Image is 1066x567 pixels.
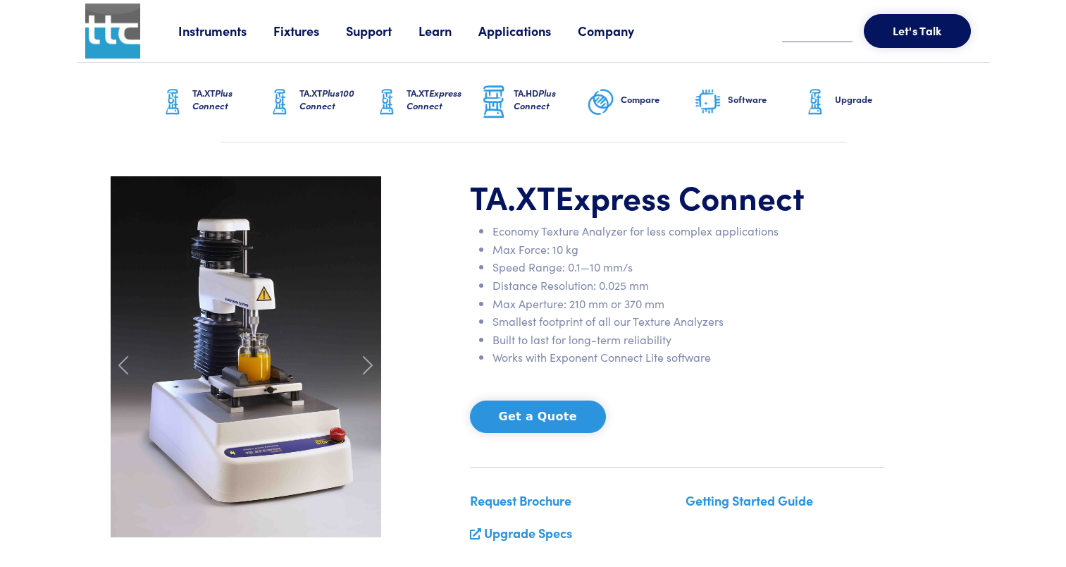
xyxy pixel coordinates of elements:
[407,86,461,112] span: Express Connect
[514,87,587,112] h6: TA.HD
[470,401,606,433] button: Get a Quote
[299,87,373,112] h6: TA.XT
[686,492,813,509] a: Getting Started Guide
[266,85,294,120] img: ta-xt-graphic.png
[273,22,346,39] a: Fixtures
[492,312,884,331] li: Smallest footprint of all our Texture Analyzers
[373,63,480,142] a: TA.XTExpress Connect
[373,85,401,120] img: ta-xt-graphic.png
[728,93,801,106] h6: Software
[587,85,615,120] img: compare-graphic.png
[492,295,884,313] li: Max Aperture: 210 mm or 370 mm
[835,93,908,106] h6: Upgrade
[480,63,587,142] a: TA.HDPlus Connect
[266,63,373,142] a: TA.XTPlus100 Connect
[480,84,508,121] img: ta-hd-graphic.png
[470,176,884,217] h1: TA.XT
[864,14,971,48] button: Let's Talk
[159,63,266,142] a: TA.XTPlus Connect
[578,22,661,39] a: Company
[514,86,556,112] span: Plus Connect
[492,331,884,349] li: Built to last for long-term reliability
[492,348,884,367] li: Works with Exponent Connect Lite software
[470,492,571,509] a: Request Brochure
[192,86,233,112] span: Plus Connect
[159,85,187,120] img: ta-xt-graphic.png
[419,22,478,39] a: Learn
[801,85,829,120] img: ta-xt-graphic.png
[85,4,140,59] img: ttc_logo_1x1_v1.0.png
[346,22,419,39] a: Support
[621,93,694,106] h6: Compare
[801,63,908,142] a: Upgrade
[492,276,884,295] li: Distance Resolution: 0.025 mm
[299,86,354,112] span: Plus100 Connect
[484,524,572,542] a: Upgrade Specs
[492,258,884,276] li: Speed Range: 0.1—10 mm/s
[178,22,273,39] a: Instruments
[111,176,381,537] img: carousel-express-bloom.jpg
[587,63,694,142] a: Compare
[407,87,480,112] h6: TA.XT
[555,173,805,219] span: Express Connect
[492,240,884,259] li: Max Force: 10 kg
[192,87,266,112] h6: TA.XT
[694,87,722,117] img: software-graphic.png
[492,222,884,240] li: Economy Texture Analyzer for less complex applications
[478,22,578,39] a: Applications
[694,63,801,142] a: Software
